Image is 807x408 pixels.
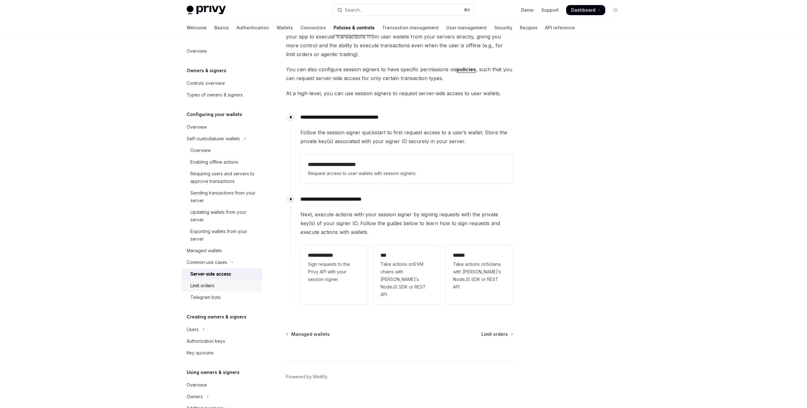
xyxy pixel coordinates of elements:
a: Sending transactions from your server [182,187,262,206]
a: ***Take actions onEVM chains with [PERSON_NAME]’s NodeJS SDK or REST API. [373,245,440,305]
a: policies [457,66,476,73]
div: Authorization keys [187,337,225,345]
div: Limit orders [190,282,214,289]
a: Recipes [520,20,537,35]
a: Overview [182,45,262,57]
div: Server-side access [190,270,231,278]
a: Telegram bots [182,292,262,303]
button: Toggle dark mode [610,5,620,15]
a: User management [446,20,487,35]
a: Demo [521,7,534,13]
a: Support [541,7,559,13]
a: Exporting wallets from your server [182,226,262,245]
a: Authorization keys [182,335,262,347]
div: Overview [187,47,207,55]
a: Controls overview [182,78,262,89]
a: Managed wallets [182,245,262,256]
div: Search... [345,6,363,14]
div: Common use cases [187,259,227,266]
div: Overview [187,381,207,389]
a: Connectors [300,20,326,35]
span: ⌘ K [464,8,470,13]
a: Overview [182,121,262,133]
span: At a high-level, you can use session signers to request server-side access to user wallets. [286,89,513,98]
div: Exporting wallets from your server [190,228,258,243]
a: Limit orders [182,280,262,291]
h5: Owners & signers [187,67,226,74]
h5: Creating owners & signers [187,313,247,321]
a: Policies & controls [334,20,374,35]
a: Types of owners & signers [182,89,262,101]
span: Limit orders [481,331,508,337]
div: Requiring users and servers to approve transactions [190,170,258,185]
button: Toggle Users section [182,324,262,335]
div: Sending transactions from your server [190,189,258,204]
relin-hc: Solana with [PERSON_NAME]’s NodeJS SDK or REST API. [453,261,501,289]
a: Requiring users and servers to approve transactions [182,168,262,187]
a: Limit orders [481,331,513,337]
div: Overview [190,147,211,154]
a: Powered by Mintlify [286,374,328,380]
div: Types of owners & signers [187,91,243,99]
a: Dashboard [566,5,605,15]
a: API reference [545,20,575,35]
span: Follow the session signer quickstart to first request access to a user’s wallet. Store the privat... [300,128,513,146]
div: Owners [187,393,203,400]
span: You can also configure session signers to have specific permissions via , such that you can reque... [286,65,513,83]
button: Toggle Self-custodial user wallets section [182,133,262,144]
div: Updating wallets from your server [190,208,258,224]
div: Overview [187,123,207,131]
button: Open search [333,4,474,16]
a: Wallets [276,20,293,35]
a: Server-side access [182,268,262,280]
span: Sign requests to the Privy API with your session signer. [308,260,360,283]
a: Welcome [187,20,207,35]
span: Session signers allow your app to request server-side access to user wallets. This enables your a... [286,23,513,59]
span: Managed wallets [291,331,330,337]
div: Telegram bots [190,294,221,301]
span: Dashboard [571,7,595,13]
a: Transaction management [382,20,439,35]
span: Next, execute actions with your session signer by signing requests with the private key(s) of you... [300,210,513,236]
a: Basics [214,20,229,35]
relin-phrase: Take actions on [380,261,414,267]
span: Request access to user wallets with session signers. [308,170,505,177]
relin-phrase: Take actions on [453,261,486,267]
relin-hc: EVM chains with [PERSON_NAME]’s NodeJS SDK or REST API. [380,261,426,297]
a: **** *Take actions onSolana with [PERSON_NAME]’s NodeJS SDK or REST API. [445,245,513,305]
a: **** **** ***Sign requests to the Privy API with your session signer. [300,245,368,305]
relin-origin: custodial [197,136,215,141]
a: Managed wallets [287,331,330,337]
a: Enabling offline actions [182,156,262,168]
a: Key quorums [182,347,262,358]
h5: Configuring your wallets [187,111,242,118]
div: Enabling offline actions [190,158,238,166]
div: Managed wallets [187,247,222,254]
div: Users [187,326,199,333]
a: Overview [182,379,262,391]
a: Overview [182,145,262,156]
relin-hc: Self- user wallets [187,136,240,141]
button: Toggle Common use cases section [182,257,262,268]
div: Controls overview [187,79,225,87]
button: Toggle Owners section [182,391,262,402]
a: Security [494,20,512,35]
img: light logo [187,6,226,15]
h5: Using owners & signers [187,369,240,376]
a: Updating wallets from your server [182,207,262,225]
a: Authentication [236,20,269,35]
div: Key quorums [187,349,214,357]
